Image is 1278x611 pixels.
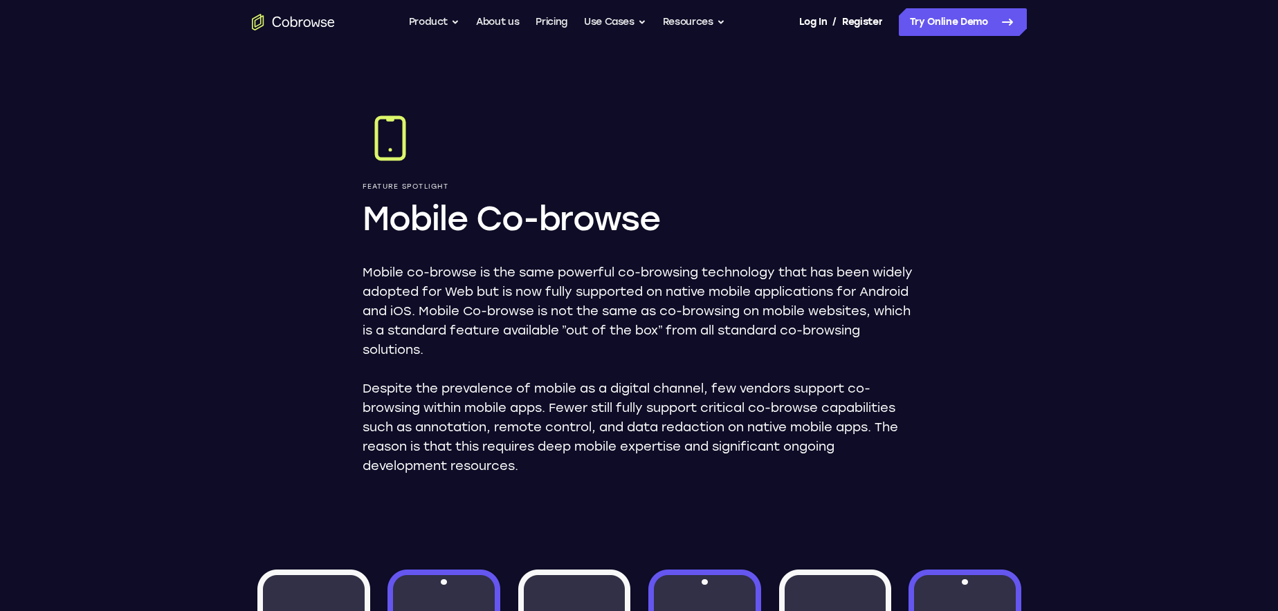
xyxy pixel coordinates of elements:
a: About us [476,8,519,36]
p: Mobile co-browse is the same powerful co-browsing technology that has been widely adopted for Web... [363,263,916,359]
p: Despite the prevalence of mobile as a digital channel, few vendors support co-browsing within mob... [363,379,916,476]
a: Try Online Demo [899,8,1027,36]
a: Log In [799,8,827,36]
button: Product [409,8,460,36]
img: Mobile Co-browse [363,111,418,166]
button: Resources [663,8,725,36]
button: Use Cases [584,8,646,36]
span: / [832,14,837,30]
h1: Mobile Co-browse [363,196,916,241]
a: Register [842,8,882,36]
p: Feature Spotlight [363,182,916,191]
a: Pricing [536,8,567,36]
a: Go to the home page [252,14,335,30]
